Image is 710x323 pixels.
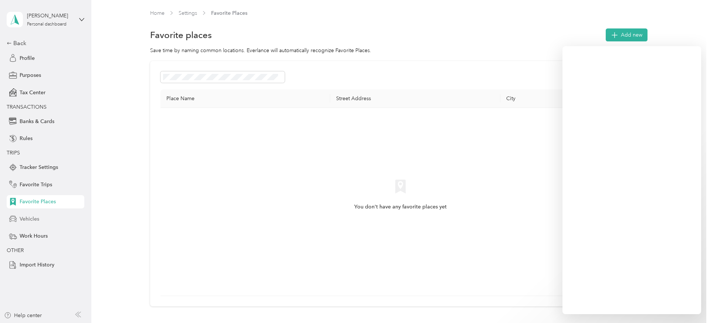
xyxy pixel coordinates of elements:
span: OTHER [7,247,24,254]
span: Favorite Places [20,198,56,205]
span: Tax Center [20,89,45,96]
h1: Favorite places [150,31,212,39]
button: Add new [606,28,648,41]
span: Profile [20,54,35,62]
span: Purposes [20,71,41,79]
span: Banks & Cards [20,118,54,125]
div: Personal dashboard [27,22,67,27]
span: You don't have any favorite places yet [354,203,447,211]
iframe: ada-chat-frame [562,46,701,314]
span: TRIPS [7,150,20,156]
span: Import History [20,261,54,269]
th: Street Address [330,89,500,108]
div: Save time by naming common locations. Everlance will automatically recognize Favorite Places. [150,47,648,54]
span: Favorite Places [211,9,247,17]
span: Favorite Trips [20,181,52,188]
a: Home [150,10,165,16]
div: Back [7,39,81,48]
a: Settings [179,10,197,16]
span: Vehicles [20,215,39,223]
span: Add new [621,31,642,39]
button: Help center [4,312,42,319]
th: City [500,89,582,108]
span: TRANSACTIONS [7,104,47,110]
th: Place Name [160,89,331,108]
span: Work Hours [20,232,48,240]
span: Rules [20,135,33,142]
span: Tracker Settings [20,163,58,171]
div: [PERSON_NAME] [27,12,73,20]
